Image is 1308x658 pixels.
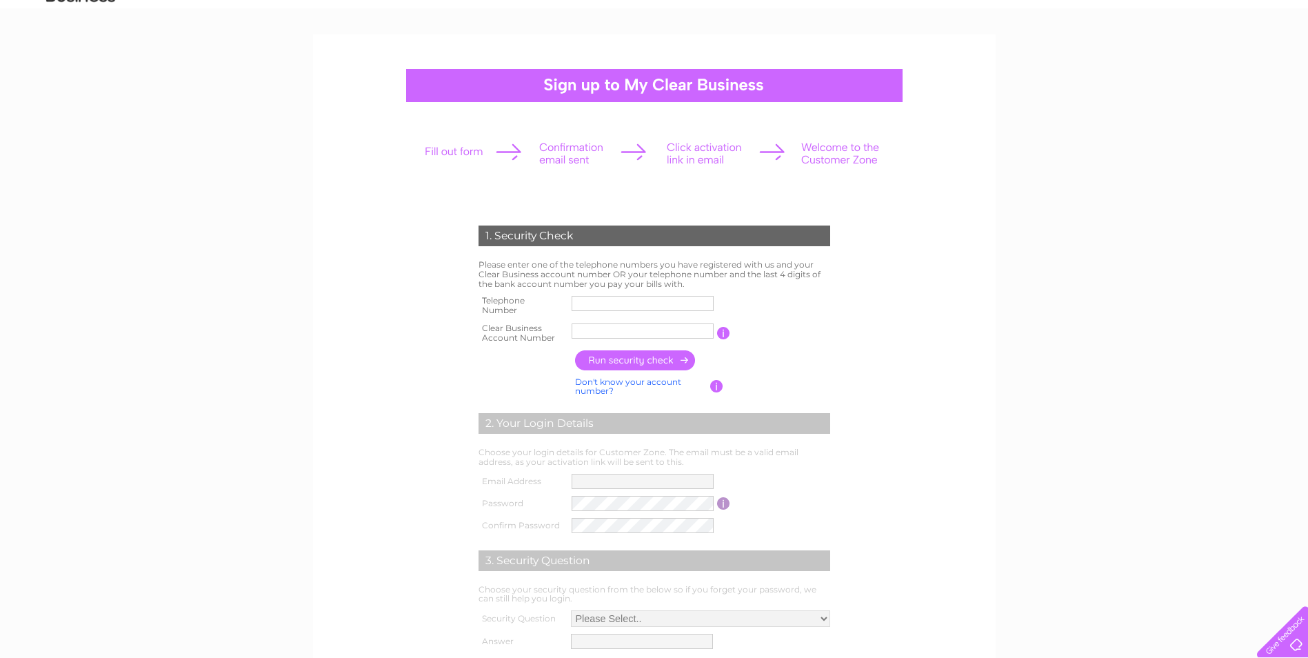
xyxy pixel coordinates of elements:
th: Email Address [475,470,569,492]
a: Energy [1149,59,1180,69]
td: Choose your security question from the below so if you forget your password, we can still help yo... [475,581,834,608]
th: Answer [475,630,567,652]
th: Clear Business Account Number [475,319,569,347]
input: Information [717,327,730,339]
div: Clear Business is a trading name of Verastar Limited (registered in [GEOGRAPHIC_DATA] No. 3667643... [329,8,980,67]
a: Water [1115,59,1141,69]
img: logo.png [46,36,116,78]
td: Please enter one of the telephone numbers you have registered with us and your Clear Business acc... [475,257,834,292]
a: Telecoms [1188,59,1229,69]
div: 3. Security Question [479,550,830,571]
a: Don't know your account number? [575,377,681,397]
a: 0333 014 3131 [1048,7,1143,24]
a: Blog [1238,59,1258,69]
div: 2. Your Login Details [479,413,830,434]
th: Confirm Password [475,515,569,537]
td: Choose your login details for Customer Zone. The email must be a valid email address, as your act... [475,444,834,470]
a: Contact [1266,59,1300,69]
th: Telephone Number [475,292,569,319]
th: Password [475,492,569,515]
input: Information [717,497,730,510]
th: Security Question [475,607,567,630]
div: 1. Security Check [479,226,830,246]
input: Information [710,380,723,392]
